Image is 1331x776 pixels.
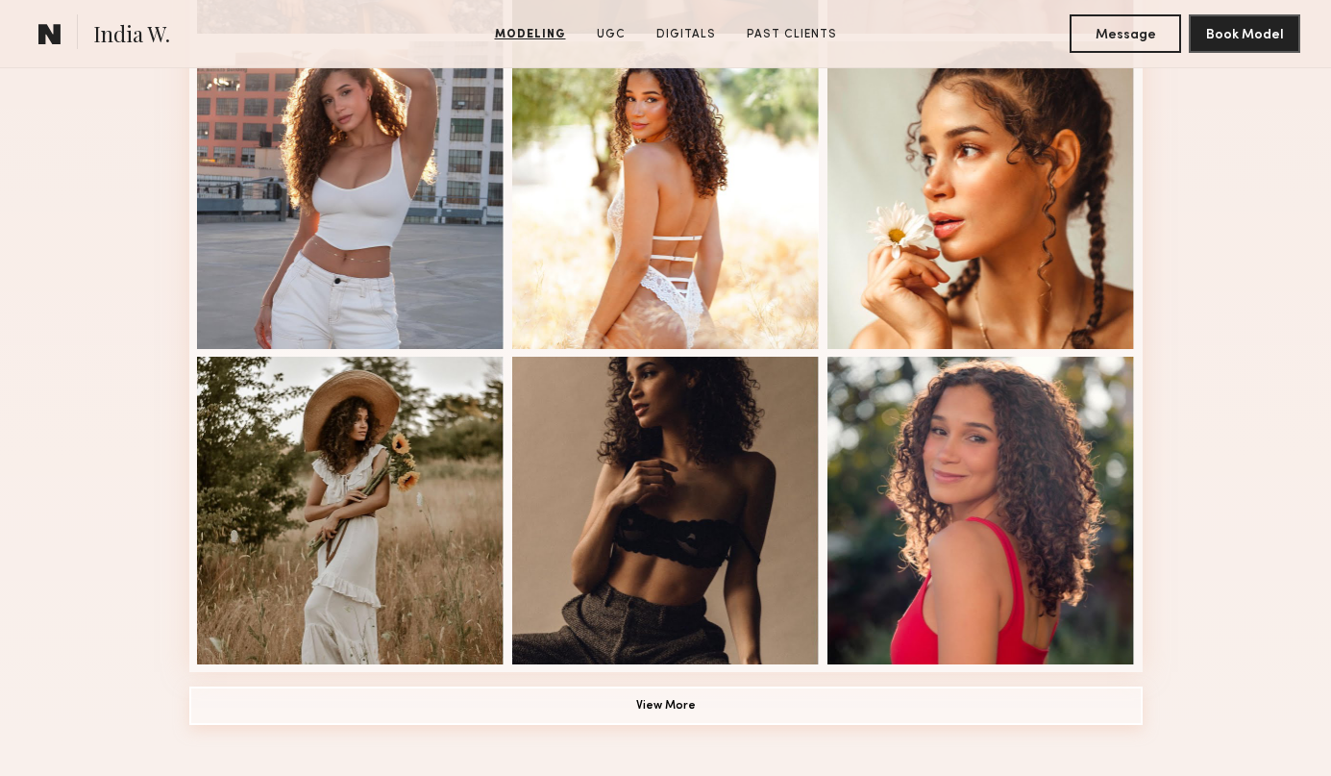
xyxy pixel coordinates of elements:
a: Past Clients [739,26,845,43]
button: Book Model [1189,14,1300,53]
a: Book Model [1189,25,1300,41]
a: Digitals [649,26,724,43]
a: Modeling [487,26,574,43]
span: India W. [93,19,170,53]
a: UGC [589,26,633,43]
button: Message [1070,14,1181,53]
button: View More [189,687,1143,725]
